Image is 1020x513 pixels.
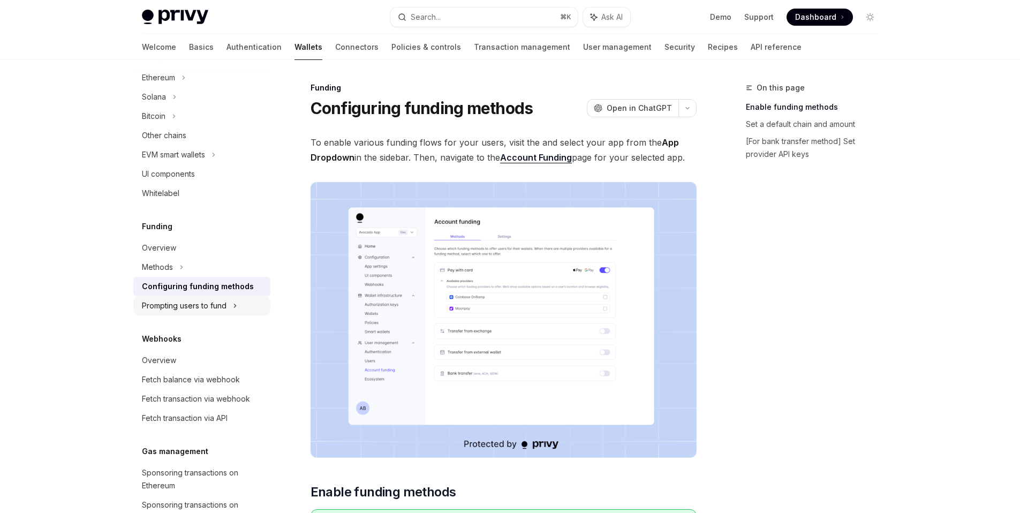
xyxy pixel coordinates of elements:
[142,34,176,60] a: Welcome
[142,148,205,161] div: EVM smart wallets
[560,13,571,21] span: ⌘ K
[142,10,208,25] img: light logo
[142,412,228,425] div: Fetch transaction via API
[142,261,173,274] div: Methods
[311,182,697,458] img: Fundingupdate PNG
[746,99,887,116] a: Enable funding methods
[335,34,379,60] a: Connectors
[744,12,774,22] a: Support
[142,333,182,345] h5: Webhooks
[746,116,887,133] a: Set a default chain and amount
[142,168,195,180] div: UI components
[787,9,853,26] a: Dashboard
[311,99,533,118] h1: Configuring funding methods
[142,445,208,458] h5: Gas management
[133,409,270,428] a: Fetch transaction via API
[142,373,240,386] div: Fetch balance via webhook
[142,129,186,142] div: Other chains
[142,466,264,492] div: Sponsoring transactions on Ethereum
[142,242,176,254] div: Overview
[607,103,672,114] span: Open in ChatGPT
[757,81,805,94] span: On this page
[583,7,630,27] button: Ask AI
[751,34,802,60] a: API reference
[795,12,836,22] span: Dashboard
[583,34,652,60] a: User management
[133,370,270,389] a: Fetch balance via webhook
[500,152,572,163] a: Account Funding
[142,299,226,312] div: Prompting users to fund
[311,82,697,93] div: Funding
[664,34,695,60] a: Security
[142,90,166,103] div: Solana
[474,34,570,60] a: Transaction management
[710,12,731,22] a: Demo
[133,463,270,495] a: Sponsoring transactions on Ethereum
[142,280,254,293] div: Configuring funding methods
[142,187,179,200] div: Whitelabel
[142,220,172,233] h5: Funding
[133,164,270,184] a: UI components
[133,238,270,258] a: Overview
[311,135,697,165] span: To enable various funding flows for your users, visit the and select your app from the in the sid...
[294,34,322,60] a: Wallets
[391,34,461,60] a: Policies & controls
[311,484,456,501] span: Enable funding methods
[411,11,441,24] div: Search...
[746,133,887,163] a: [For bank transfer method] Set provider API keys
[133,389,270,409] a: Fetch transaction via webhook
[142,354,176,367] div: Overview
[133,351,270,370] a: Overview
[390,7,578,27] button: Search...⌘K
[133,277,270,296] a: Configuring funding methods
[133,184,270,203] a: Whitelabel
[601,12,623,22] span: Ask AI
[189,34,214,60] a: Basics
[142,110,165,123] div: Bitcoin
[142,393,250,405] div: Fetch transaction via webhook
[708,34,738,60] a: Recipes
[587,99,678,117] button: Open in ChatGPT
[133,126,270,145] a: Other chains
[862,9,879,26] button: Toggle dark mode
[226,34,282,60] a: Authentication
[142,71,175,84] div: Ethereum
